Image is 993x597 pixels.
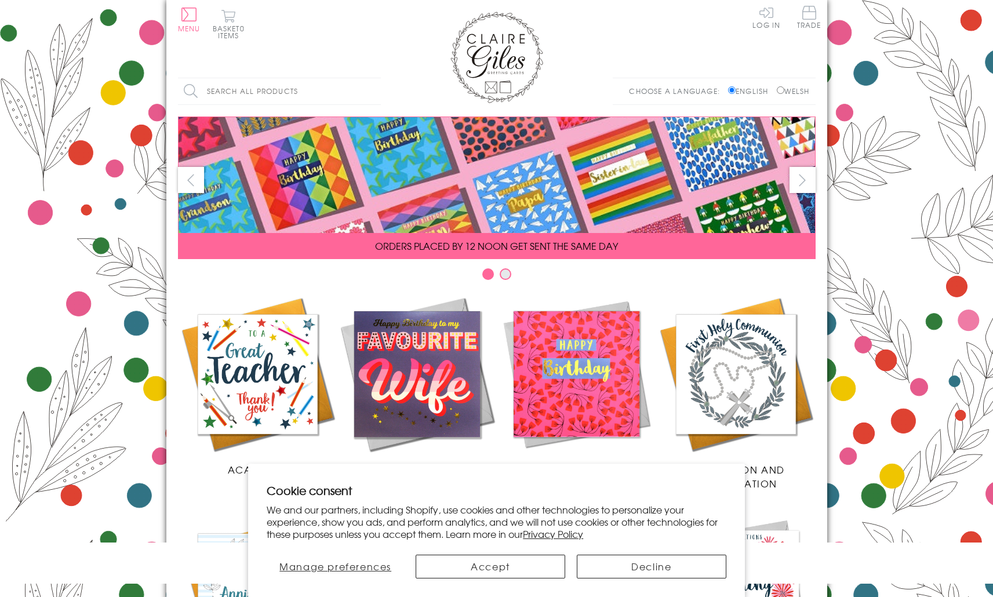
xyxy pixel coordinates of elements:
[752,6,780,28] a: Log In
[178,78,381,104] input: Search all products
[523,527,583,541] a: Privacy Policy
[218,23,245,41] span: 0 items
[777,86,784,94] input: Welsh
[777,86,810,96] label: Welsh
[379,463,454,476] span: New Releases
[178,268,816,286] div: Carousel Pagination
[577,555,726,578] button: Decline
[797,6,821,28] span: Trade
[629,86,726,96] p: Choose a language:
[728,86,774,96] label: English
[213,9,245,39] button: Basket0 items
[450,12,543,103] img: Claire Giles Greetings Cards
[482,268,494,280] button: Carousel Page 1 (Current Slide)
[656,294,816,490] a: Communion and Confirmation
[375,239,618,253] span: ORDERS PLACED BY 12 NOON GET SENT THE SAME DAY
[178,294,337,476] a: Academic
[728,86,736,94] input: English
[797,6,821,31] a: Trade
[369,78,381,104] input: Search
[178,23,201,34] span: Menu
[686,463,785,490] span: Communion and Confirmation
[337,294,497,476] a: New Releases
[790,167,816,193] button: next
[279,559,391,573] span: Manage preferences
[178,8,201,32] button: Menu
[267,555,404,578] button: Manage preferences
[500,268,511,280] button: Carousel Page 2
[497,294,656,476] a: Birthdays
[267,482,726,498] h2: Cookie consent
[228,463,288,476] span: Academic
[267,504,726,540] p: We and our partners, including Shopify, use cookies and other technologies to personalize your ex...
[548,463,604,476] span: Birthdays
[178,167,204,193] button: prev
[416,555,565,578] button: Accept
